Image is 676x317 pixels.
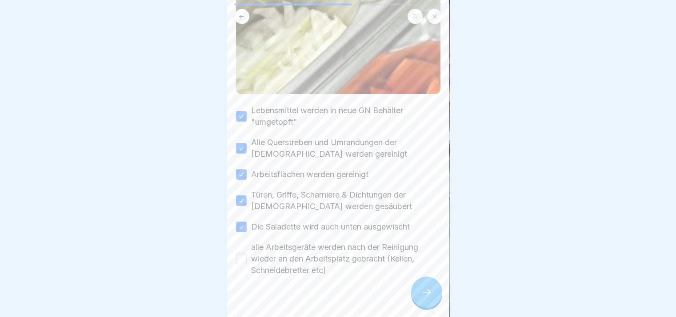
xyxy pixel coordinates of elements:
[251,137,440,160] label: Alle Querstreben und Umrandungen der [DEMOGRAPHIC_DATA] werden gereinigt
[251,169,368,180] label: Arbeitsflächen werden gereinigt
[251,242,440,276] label: alle Arbeitsgeräte werden nach der Reinigung wieder an den Arbeitsplatz gebracht (Kellen, Schneid...
[251,221,410,233] label: Die Saladette wird auch unten ausgewischt
[251,189,440,212] label: Türen, Griffe, Scharniere & Dichtungen der [DEMOGRAPHIC_DATA] werden gesäubert
[251,105,440,128] label: Lebensmittel werden in neue GN Behälter "umgetopft"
